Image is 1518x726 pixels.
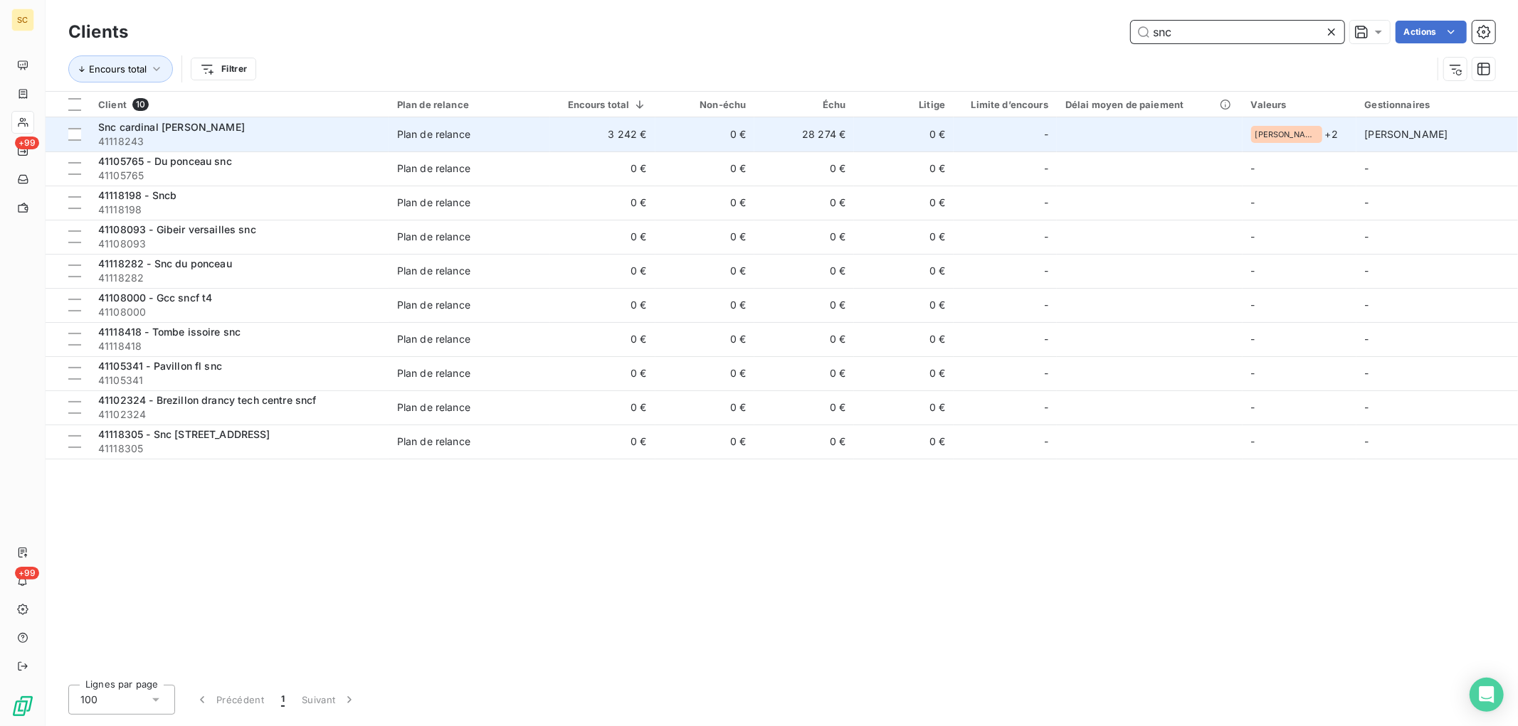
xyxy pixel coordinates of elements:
[1365,401,1369,413] span: -
[854,220,954,254] td: 0 €
[655,425,755,459] td: 0 €
[98,339,380,353] span: 41118418
[655,288,755,322] td: 0 €
[854,186,954,220] td: 0 €
[98,271,380,285] span: 41118282
[1044,196,1048,210] span: -
[550,356,655,390] td: 0 €
[550,322,655,356] td: 0 €
[854,288,954,322] td: 0 €
[15,137,39,149] span: +99
[854,390,954,425] td: 0 €
[11,9,34,31] div: SC
[655,390,755,425] td: 0 €
[550,186,655,220] td: 0 €
[1251,265,1255,277] span: -
[98,428,270,440] span: 41118305 - Snc [STREET_ADDRESS]
[1044,264,1048,278] span: -
[98,223,256,235] span: 41108093 - Gibeir versailles snc
[1044,127,1048,142] span: -
[754,356,854,390] td: 0 €
[98,189,176,201] span: 41118198 - Sncb
[11,139,33,162] a: +99
[854,356,954,390] td: 0 €
[273,685,293,715] button: 1
[1251,333,1255,345] span: -
[397,196,470,210] div: Plan de relance
[68,55,173,82] button: Encours total
[186,685,273,715] button: Précédent
[1251,196,1255,208] span: -
[550,117,655,151] td: 3 242 €
[1251,162,1255,174] span: -
[132,98,149,111] span: 10
[754,117,854,151] td: 28 274 €
[1065,99,1234,110] div: Délai moyen de paiement
[98,155,232,167] span: 41105765 - Du ponceau snc
[550,220,655,254] td: 0 €
[397,99,542,110] div: Plan de relance
[655,322,755,356] td: 0 €
[98,394,317,406] span: 41102324 - Brezillon drancy tech centre sncf
[754,390,854,425] td: 0 €
[550,288,655,322] td: 0 €
[1044,400,1048,415] span: -
[98,134,380,149] span: 41118243
[763,99,845,110] div: Échu
[1044,332,1048,346] span: -
[1365,230,1369,242] span: -
[754,186,854,220] td: 0 €
[98,99,127,110] span: Client
[550,151,655,186] td: 0 €
[854,117,954,151] td: 0 €
[1044,366,1048,380] span: -
[550,254,655,288] td: 0 €
[1365,367,1369,379] span: -
[1251,230,1255,242] span: -
[550,425,655,459] td: 0 €
[1396,21,1467,43] button: Actions
[1365,299,1369,311] span: -
[962,99,1048,110] div: Limite d’encours
[559,99,647,110] div: Encours total
[397,127,470,142] div: Plan de relance
[655,117,755,151] td: 0 €
[550,390,655,425] td: 0 €
[98,292,212,304] span: 41108000 - Gcc sncf t4
[1365,99,1509,110] div: Gestionnaires
[397,366,470,380] div: Plan de relance
[80,693,97,707] span: 100
[397,332,470,346] div: Plan de relance
[1044,161,1048,176] span: -
[397,264,470,278] div: Plan de relance
[1365,162,1369,174] span: -
[293,685,365,715] button: Suivant
[98,373,380,388] span: 41105341
[68,19,128,45] h3: Clients
[754,220,854,254] td: 0 €
[655,220,755,254] td: 0 €
[1251,299,1255,311] span: -
[98,305,380,319] span: 41108000
[397,434,470,449] div: Plan de relance
[1365,435,1369,447] span: -
[655,151,755,186] td: 0 €
[98,407,380,422] span: 41102324
[1044,434,1048,449] span: -
[1365,265,1369,277] span: -
[854,425,954,459] td: 0 €
[1365,333,1369,345] span: -
[15,567,39,580] span: +99
[397,400,470,415] div: Plan de relance
[754,322,854,356] td: 0 €
[98,121,245,133] span: Snc cardinal [PERSON_NAME]
[397,161,470,176] div: Plan de relance
[754,254,854,288] td: 0 €
[89,63,147,75] span: Encours total
[1044,298,1048,312] span: -
[98,169,380,183] span: 41105765
[191,58,256,80] button: Filtrer
[1251,99,1348,110] div: Valeurs
[1251,401,1255,413] span: -
[397,230,470,244] div: Plan de relance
